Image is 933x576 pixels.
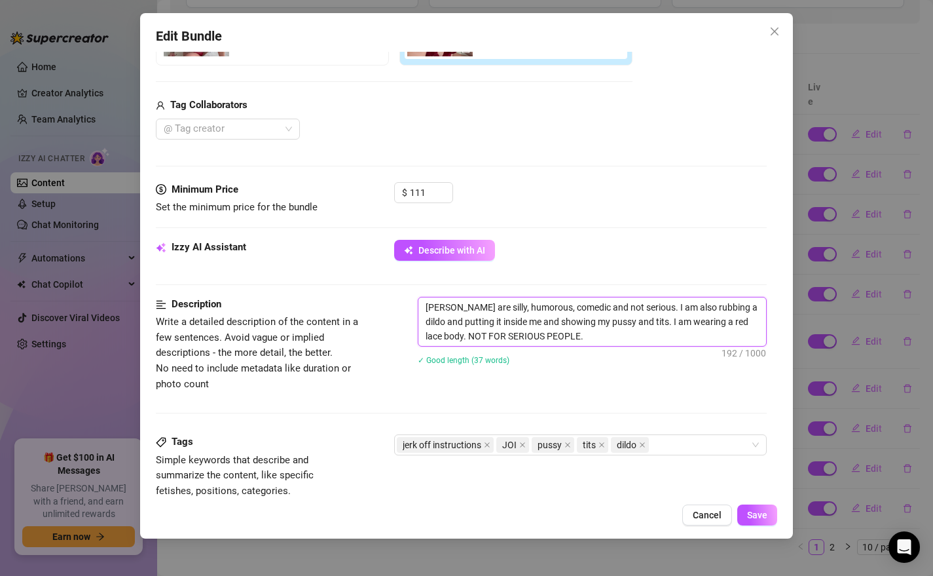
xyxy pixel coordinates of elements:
[156,182,166,198] span: dollar
[502,438,517,452] span: JOI
[682,505,732,526] button: Cancel
[170,99,247,111] strong: Tag Collaborators
[172,298,221,310] strong: Description
[888,531,920,563] div: Open Intercom Messenger
[764,26,785,37] span: Close
[418,245,485,256] span: Describe with AI
[418,298,767,346] textarea: [PERSON_NAME] are silly, humorous, comedic and not serious. I am also rubbing a dildo and putting...
[564,442,571,448] span: close
[577,437,608,453] span: tits
[484,442,490,448] span: close
[769,26,780,37] span: close
[538,438,562,452] span: pussy
[418,356,509,365] span: ✓ Good length (37 words)
[496,437,529,453] span: JOI
[156,437,166,448] span: tag
[156,316,358,389] span: Write a detailed description of the content in a few sentences. Avoid vague or implied descriptio...
[156,454,314,497] span: Simple keywords that describe and summarize the content, like specific fetishes, positions, categ...
[737,505,777,526] button: Save
[156,201,318,213] span: Set the minimum price for the bundle
[583,438,596,452] span: tits
[617,438,636,452] span: dildo
[764,21,785,42] button: Close
[172,436,193,448] strong: Tags
[519,442,526,448] span: close
[172,241,246,253] strong: Izzy AI Assistant
[598,442,605,448] span: close
[747,510,767,520] span: Save
[156,297,166,313] span: align-left
[394,240,495,261] button: Describe with AI
[172,183,238,195] strong: Minimum Price
[397,437,494,453] span: jerk off instructions
[403,438,481,452] span: jerk off instructions
[611,437,649,453] span: dildo
[693,510,722,520] span: Cancel
[639,442,646,448] span: close
[156,26,222,47] span: Edit Bundle
[532,437,574,453] span: pussy
[156,98,165,113] span: user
